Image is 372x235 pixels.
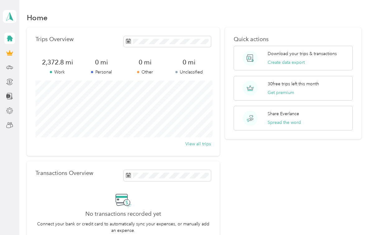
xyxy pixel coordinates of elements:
span: 2,372.8 mi [36,58,79,67]
span: 0 mi [167,58,211,67]
p: Unclassified [167,69,211,75]
p: Transactions Overview [36,170,93,176]
h2: No transactions recorded yet [85,211,161,217]
button: Create data export [268,59,305,66]
button: Get premium [268,89,294,96]
p: Trips Overview [36,36,74,43]
h1: Home [27,14,48,21]
p: 30 free trips left this month [268,81,319,87]
p: Work [36,69,79,75]
p: Other [123,69,167,75]
iframe: Everlance-gr Chat Button Frame [337,200,372,235]
span: 0 mi [123,58,167,67]
span: 0 mi [79,58,123,67]
button: View all trips [185,141,211,147]
button: Spread the word [268,119,301,126]
p: Connect your bank or credit card to automatically sync your expenses, or manually add an expense. [36,221,211,234]
p: Share Everlance [268,110,299,117]
p: Personal [79,69,123,75]
p: Download your trips & transactions [268,50,337,57]
p: Quick actions [234,36,352,43]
